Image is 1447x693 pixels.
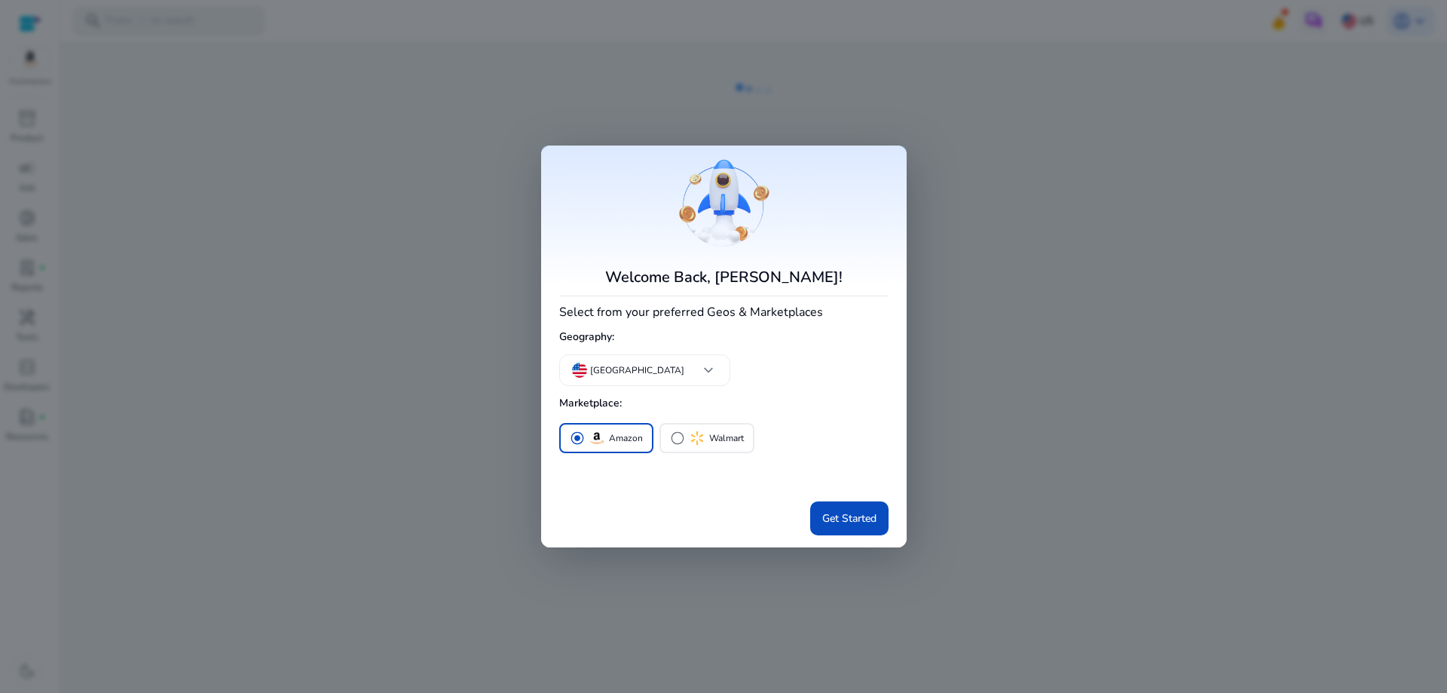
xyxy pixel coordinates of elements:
[688,429,706,447] img: walmart.svg
[559,325,889,350] h5: Geography:
[570,431,585,446] span: radio_button_checked
[559,391,889,416] h5: Marketplace:
[810,501,889,535] button: Get Started
[709,431,744,446] p: Walmart
[822,511,876,526] span: Get Started
[590,363,684,377] p: [GEOGRAPHIC_DATA]
[670,431,685,446] span: radio_button_unchecked
[588,429,606,447] img: amazon.svg
[699,361,717,379] span: keyboard_arrow_down
[572,363,587,378] img: us.svg
[609,431,643,446] p: Amazon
